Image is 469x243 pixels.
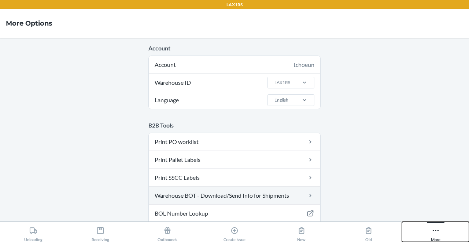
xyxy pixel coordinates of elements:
[149,169,320,186] a: Print SSCC Labels
[224,224,245,242] div: Create Issue
[268,222,335,242] button: New
[24,224,43,242] div: Unloading
[149,205,320,222] a: BOL Number Lookup
[134,222,201,242] button: Outbounds
[293,60,314,69] div: tchoeun
[274,97,288,103] div: English
[149,56,320,73] div: Account
[6,19,52,28] h4: More Options
[402,222,469,242] button: More
[274,79,274,86] input: Warehouse IDLAX1RS
[149,187,320,204] a: Warehouse BOT - Download/Send Info for Shipments
[149,151,320,168] a: Print Pallet Labels
[274,79,290,86] div: LAX1RS
[148,121,321,130] p: B2B Tools
[154,91,180,109] span: Language
[201,222,268,242] button: Create Issue
[148,44,321,53] p: Account
[431,224,440,242] div: More
[92,224,109,242] div: Receiving
[297,224,306,242] div: New
[67,222,134,242] button: Receiving
[149,133,320,151] a: Print PO worklist
[365,224,373,242] div: Old
[154,74,192,91] span: Warehouse ID
[335,222,402,242] button: Old
[274,97,274,103] input: LanguageEnglish
[158,224,177,242] div: Outbounds
[226,1,243,8] p: LAX1RS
